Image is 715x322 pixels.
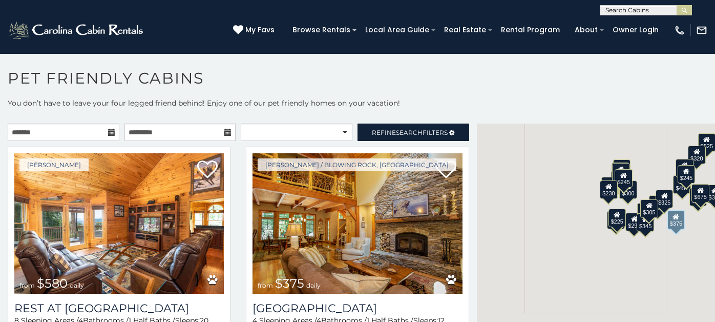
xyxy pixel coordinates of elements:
[696,25,707,36] img: mail-regular-white.png
[637,213,654,232] div: $345
[253,153,462,294] a: from $375 daily
[601,177,619,195] div: $650
[37,276,68,291] span: $580
[613,163,630,182] div: $325
[14,153,224,294] img: 1714397301_thumbnail.jpeg
[19,281,35,289] span: from
[674,175,691,194] div: $451
[14,301,224,315] h3: Rest at Mountain Crest
[8,20,146,41] img: White-1-2.png
[287,22,355,38] a: Browse Rentals
[620,180,637,199] div: $300
[641,199,658,218] div: $305
[258,281,273,289] span: from
[600,180,618,199] div: $230
[688,146,705,164] div: $320
[607,211,625,229] div: $355
[258,158,456,171] a: [PERSON_NAME] / Blowing Rock, [GEOGRAPHIC_DATA]
[233,25,277,36] a: My Favs
[667,210,685,230] div: $375
[357,124,469,141] a: RefineSearchFilters
[253,301,462,315] h3: Mountain Song Lodge
[306,281,321,289] span: daily
[360,22,434,38] a: Local Area Guide
[613,159,630,178] div: $325
[275,276,304,291] span: $375
[612,163,629,181] div: $310
[253,301,462,315] a: [GEOGRAPHIC_DATA]
[14,301,224,315] a: Rest at [GEOGRAPHIC_DATA]
[692,184,709,203] div: $675
[611,171,628,189] div: $395
[678,165,695,184] div: $245
[674,25,685,36] img: phone-regular-white.png
[253,153,462,294] img: 1714397922_thumbnail.jpeg
[625,213,643,231] div: $290
[70,281,84,289] span: daily
[607,22,664,38] a: Owner Login
[656,190,673,208] div: $325
[439,22,491,38] a: Real Estate
[608,209,626,227] div: $225
[570,22,603,38] a: About
[14,153,224,294] a: from $580 daily
[637,203,655,222] div: $375
[197,159,218,181] a: Add to favorites
[689,188,707,206] div: $315
[372,129,448,136] span: Refine Filters
[676,159,693,177] div: $360
[245,25,275,35] span: My Favs
[615,169,633,188] div: $245
[19,158,89,171] a: [PERSON_NAME]
[496,22,565,38] a: Rental Program
[396,129,423,136] span: Search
